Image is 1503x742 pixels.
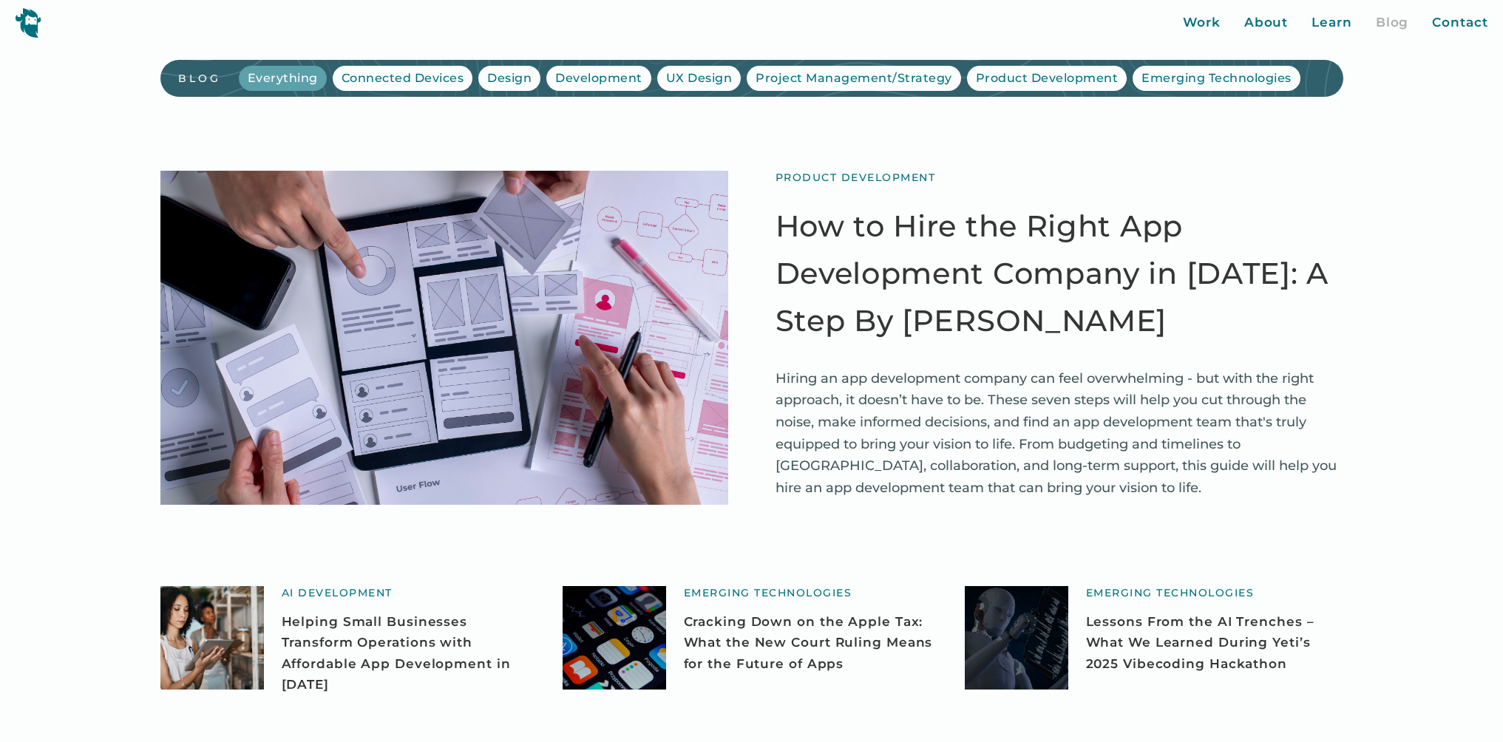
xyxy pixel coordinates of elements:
[239,66,327,91] a: Everything
[1432,13,1487,33] a: Contact
[1376,13,1409,33] a: Blog
[776,202,1343,344] a: How to Hire the Right App Development Company in [DATE]: A Step By [PERSON_NAME]
[1133,66,1300,91] a: Emerging Technologies
[1312,13,1352,33] a: Learn
[563,586,666,690] a: View Article
[684,586,852,599] div: Emerging Technologies
[967,66,1127,91] a: Product Development
[342,69,464,88] div: Connected Devices
[160,586,264,690] a: View Article
[666,69,733,88] div: UX Design
[160,171,728,505] a: View Aritcle
[776,368,1343,500] p: Hiring an app development company can feel overwhelming - but with the right approach, it doesn’t...
[1141,69,1292,88] div: Emerging Technologies
[657,66,742,91] a: UX Design
[756,69,952,88] div: Project Management/Strategy
[1086,611,1343,673] a: Lessons From the AI Trenches – What We Learned During Yeti’s 2025 Vibecoding Hackathon
[15,7,41,38] img: yeti logo icon
[684,611,941,673] a: Cracking Down on the Apple Tax: What the New Court Ruling Means for the Future of Apps
[546,66,651,91] a: Development
[487,69,532,88] div: Design
[555,69,642,88] div: Development
[1244,13,1289,33] a: About
[965,586,1068,690] a: View Article
[248,69,318,88] div: Everything
[1086,586,1255,599] div: Emerging Technologies
[282,611,539,694] a: Helping Small Businesses Transform Operations with Affordable App Development in [DATE]
[178,72,239,85] a: blog
[478,66,540,91] a: Design
[1183,13,1221,33] a: Work
[776,171,936,184] div: Product Development
[976,69,1119,88] div: Product Development
[282,586,393,599] div: AI Development
[747,66,961,91] a: Project Management/Strategy
[965,586,1068,690] img: an AI robot vibecoding
[333,66,473,91] a: Connected Devices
